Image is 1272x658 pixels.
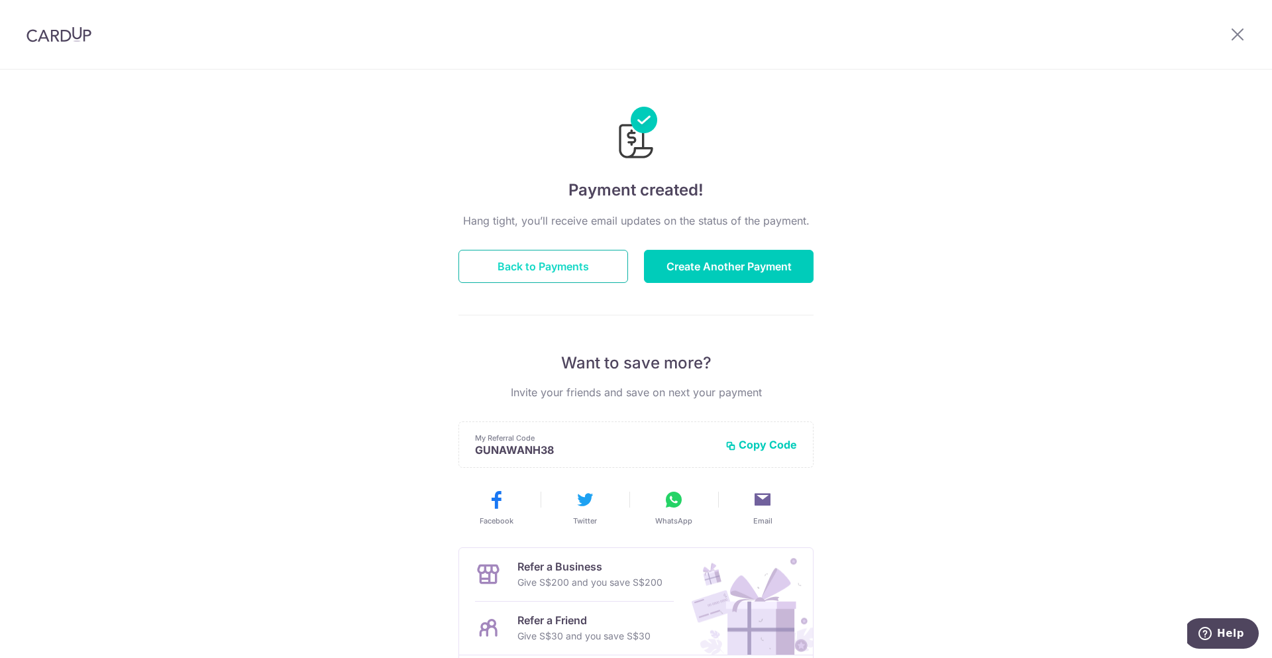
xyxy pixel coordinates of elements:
[753,516,772,526] span: Email
[517,628,651,644] p: Give S$30 and you save S$30
[458,250,628,283] button: Back to Payments
[573,516,597,526] span: Twitter
[546,489,624,526] button: Twitter
[475,443,715,457] p: GUNAWANH38
[458,213,814,229] p: Hang tight, you’ll receive email updates on the status of the payment.
[475,433,715,443] p: My Referral Code
[480,516,513,526] span: Facebook
[457,489,535,526] button: Facebook
[655,516,692,526] span: WhatsApp
[458,178,814,202] h4: Payment created!
[26,27,91,42] img: CardUp
[458,353,814,374] p: Want to save more?
[1187,618,1259,651] iframe: Opens a widget where you can find more information
[635,489,713,526] button: WhatsApp
[723,489,802,526] button: Email
[458,384,814,400] p: Invite your friends and save on next your payment
[517,612,651,628] p: Refer a Friend
[517,559,662,575] p: Refer a Business
[725,438,797,451] button: Copy Code
[517,575,662,590] p: Give S$200 and you save S$200
[615,107,657,162] img: Payments
[644,250,814,283] button: Create Another Payment
[679,548,813,655] img: Refer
